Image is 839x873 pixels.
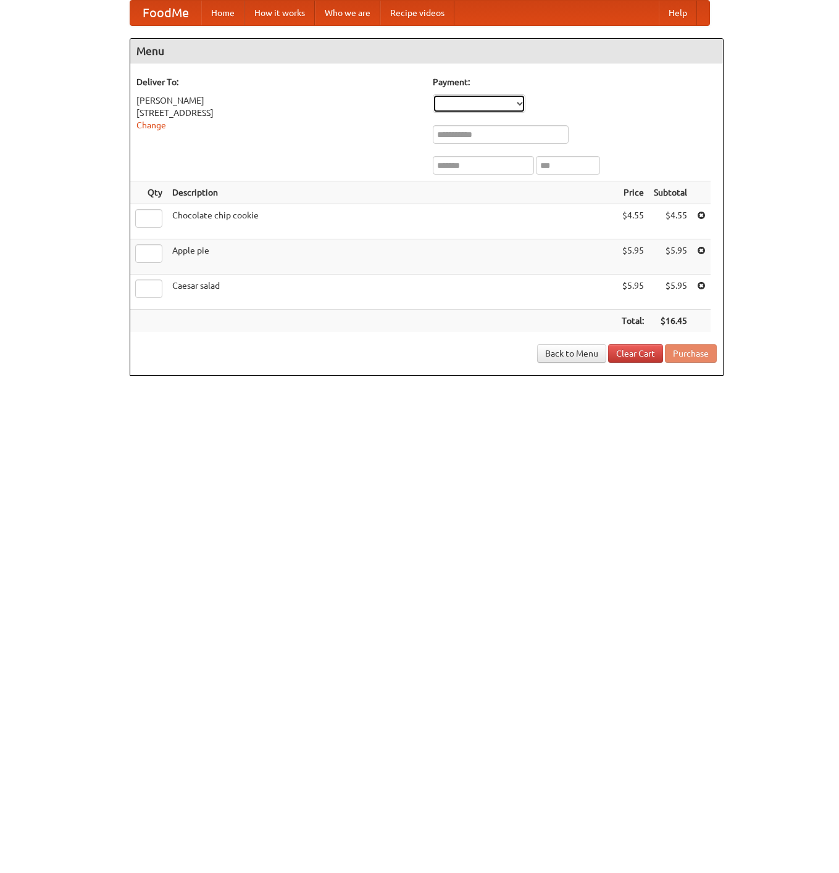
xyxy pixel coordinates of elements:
a: How it works [244,1,315,25]
td: $4.55 [617,204,649,239]
a: Clear Cart [608,344,663,363]
th: Subtotal [649,181,692,204]
a: Recipe videos [380,1,454,25]
a: Help [659,1,697,25]
a: Home [201,1,244,25]
th: Price [617,181,649,204]
td: $4.55 [649,204,692,239]
a: Change [136,120,166,130]
td: $5.95 [649,275,692,310]
td: $5.95 [617,275,649,310]
td: $5.95 [649,239,692,275]
a: FoodMe [130,1,201,25]
td: $5.95 [617,239,649,275]
th: Description [167,181,617,204]
div: [PERSON_NAME] [136,94,420,107]
a: Back to Menu [537,344,606,363]
th: Total: [617,310,649,333]
h5: Payment: [433,76,717,88]
h4: Menu [130,39,723,64]
h5: Deliver To: [136,76,420,88]
th: Qty [130,181,167,204]
td: Chocolate chip cookie [167,204,617,239]
td: Caesar salad [167,275,617,310]
button: Purchase [665,344,717,363]
td: Apple pie [167,239,617,275]
a: Who we are [315,1,380,25]
th: $16.45 [649,310,692,333]
div: [STREET_ADDRESS] [136,107,420,119]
